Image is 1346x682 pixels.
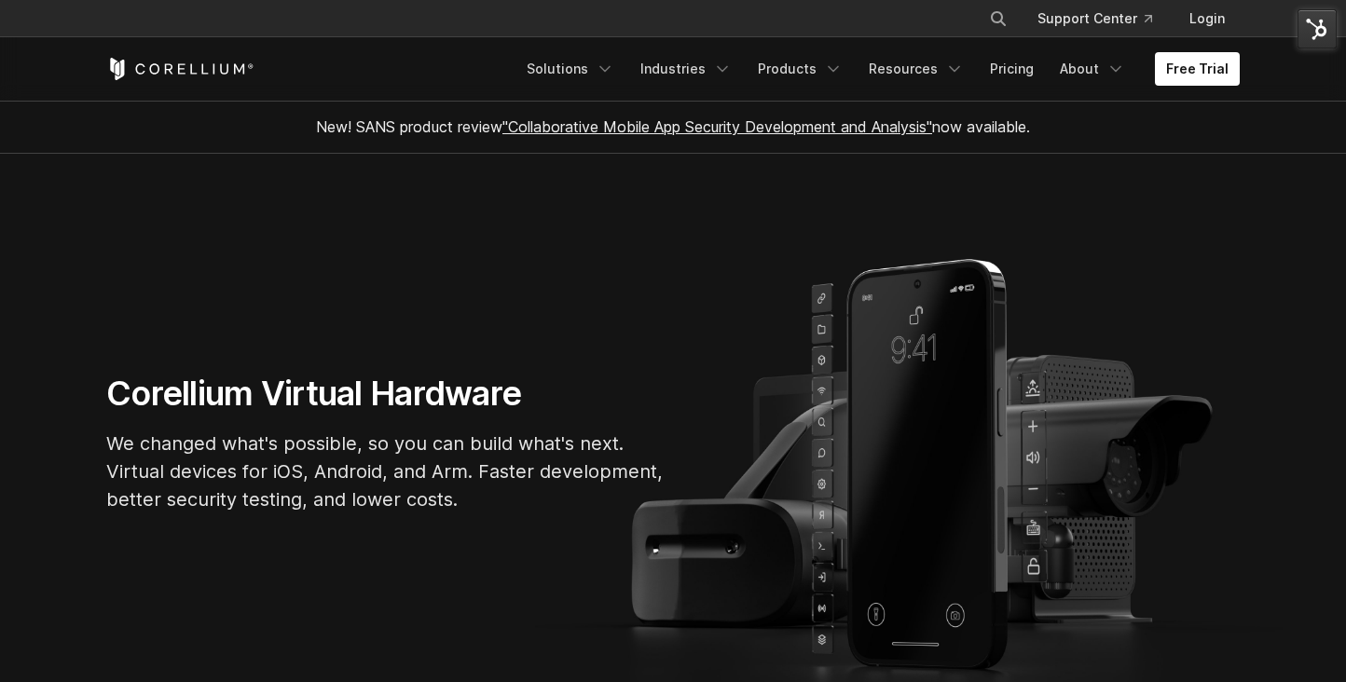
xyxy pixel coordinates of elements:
[1155,52,1240,86] a: Free Trial
[982,2,1015,35] button: Search
[502,117,932,136] a: "Collaborative Mobile App Security Development and Analysis"
[106,430,666,513] p: We changed what's possible, so you can build what's next. Virtual devices for iOS, Android, and A...
[515,52,625,86] a: Solutions
[979,52,1045,86] a: Pricing
[316,117,1030,136] span: New! SANS product review now available.
[1298,9,1337,48] img: HubSpot Tools Menu Toggle
[629,52,743,86] a: Industries
[1174,2,1240,35] a: Login
[1049,52,1136,86] a: About
[106,58,254,80] a: Corellium Home
[858,52,975,86] a: Resources
[967,2,1240,35] div: Navigation Menu
[1023,2,1167,35] a: Support Center
[747,52,854,86] a: Products
[515,52,1240,86] div: Navigation Menu
[106,373,666,415] h1: Corellium Virtual Hardware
